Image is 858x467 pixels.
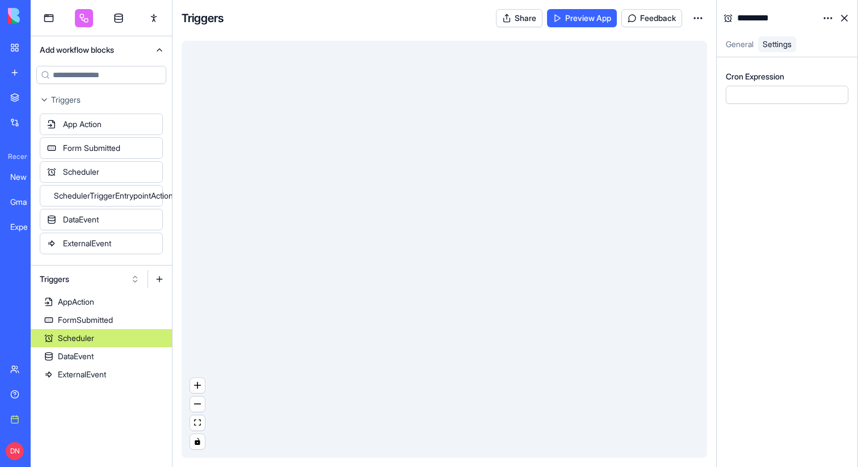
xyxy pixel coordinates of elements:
button: Inputs [31,261,172,279]
button: fit view [190,415,205,431]
button: Add workflow blocks [31,36,172,64]
div: Scheduler [40,161,163,183]
a: General [721,36,758,52]
a: AppAction [31,293,172,311]
button: Share [496,9,542,27]
div: FormSubmitted [58,314,113,326]
span: Settings [763,39,792,49]
button: Triggers [34,270,145,288]
div: Scheduler [58,333,94,344]
label: Cron Expression [726,71,784,82]
div: New App [10,171,42,183]
div: AppAction [58,296,94,308]
div: ExternalEvent [40,233,163,254]
a: New App [3,166,49,188]
div: DataEvent [40,209,163,230]
span: General [726,39,754,49]
button: zoom in [190,378,205,393]
div: Form Submitted [40,137,163,159]
div: Cron Expression [726,71,848,453]
div: Gmail AI Assistant [10,196,42,208]
button: toggle interactivity [190,434,205,449]
span: Recent [3,152,27,161]
span: DN [6,442,24,460]
a: Preview App [547,9,617,27]
button: Feedback [621,9,682,27]
a: FormSubmitted [31,311,172,329]
div: SchedulerTriggerEntrypointAction [40,185,163,207]
div: App Action [40,113,163,135]
img: logo [8,8,78,24]
div: DataEvent [58,351,94,362]
button: zoom out [190,397,205,412]
a: Expense Tracker [3,216,49,238]
div: ExternalEvent [58,369,106,380]
div: Expense Tracker [10,221,42,233]
a: ExternalEvent [31,365,172,384]
button: Triggers [31,91,172,109]
div: Cron Expression [726,71,848,104]
h4: Triggers [182,10,224,26]
a: Gmail AI Assistant [3,191,49,213]
a: Scheduler [31,329,172,347]
a: Settings [758,36,796,52]
a: DataEvent [31,347,172,365]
